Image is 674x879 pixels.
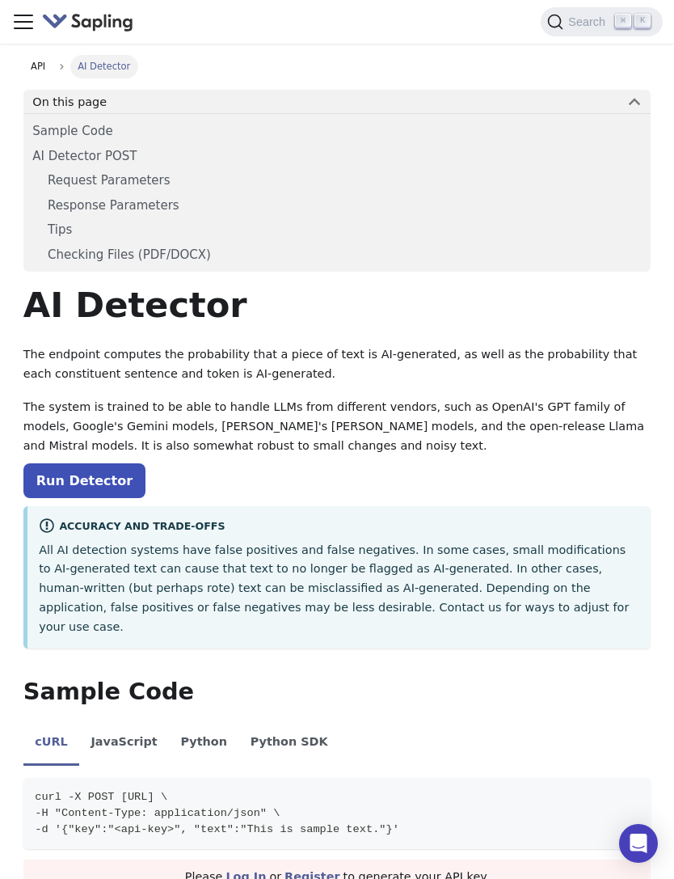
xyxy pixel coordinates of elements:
span: -d '{"key":"<api-key>", "text":"This is sample text."}' [35,823,399,835]
span: API [31,61,45,72]
a: Response Parameters [48,196,632,216]
span: Search [563,15,615,28]
nav: Breadcrumbs [23,55,651,78]
button: Toggle navigation bar [11,10,36,34]
a: Checking Files (PDF/DOCX) [48,245,632,265]
li: Python SDK [238,721,339,767]
a: AI Detector POST [32,146,641,167]
a: Sapling.ai [42,11,140,34]
span: -H "Content-Type: application/json" \ [35,807,280,819]
li: Python [169,721,238,767]
a: Run Detector [23,463,145,498]
kbd: ⌘ [615,14,631,28]
img: Sapling.ai [42,11,134,34]
li: cURL [23,721,79,767]
div: Accuracy and Trade-offs [39,518,639,537]
h1: AI Detector [23,283,651,327]
kbd: K [634,14,651,28]
button: Search (Command+K) [541,7,662,36]
a: Request Parameters [48,171,632,191]
li: JavaScript [79,721,169,767]
a: API [23,55,53,78]
p: The system is trained to be able to handle LLMs from different vendors, such as OpenAI's GPT fami... [23,398,651,455]
button: On this page [23,90,651,114]
div: Open Intercom Messenger [619,824,658,863]
span: AI Detector [70,55,138,78]
h2: Sample Code [23,678,651,707]
p: The endpoint computes the probability that a piece of text is AI-generated, as well as the probab... [23,345,651,384]
span: curl -X POST [URL] \ [35,791,167,803]
a: Tips [48,220,632,240]
p: All AI detection systems have false positives and false negatives. In some cases, small modificat... [39,541,639,637]
a: Sample Code [32,121,641,142]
